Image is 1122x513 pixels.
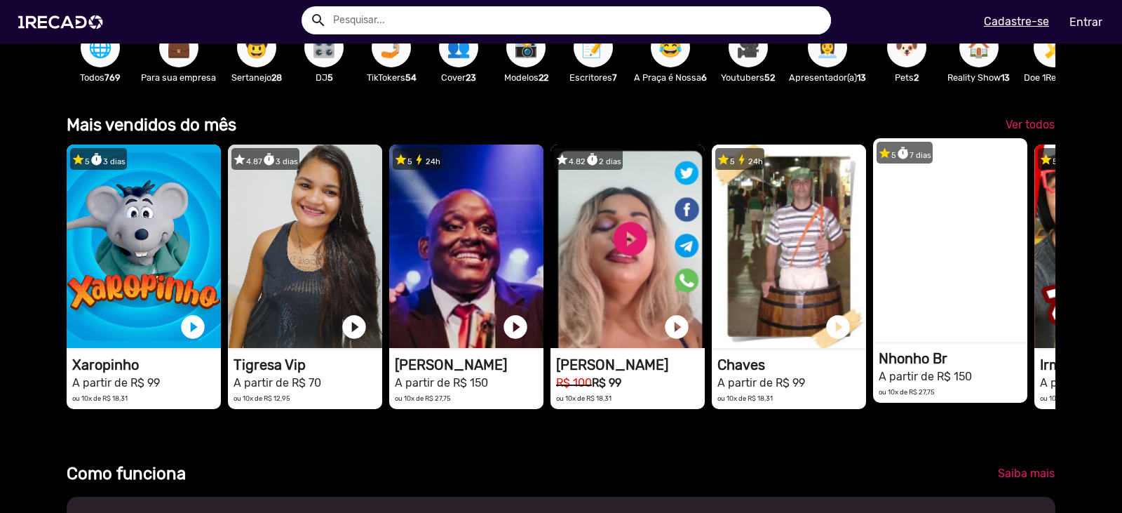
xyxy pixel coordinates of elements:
b: 23 [466,72,476,83]
p: Apresentador(a) [789,71,866,84]
b: 52 [764,72,775,83]
b: 54 [405,72,417,83]
small: ou 10x de R$ 27,56 [1040,394,1097,402]
span: 👩‍💼 [816,28,839,67]
a: play_circle_filled [340,313,368,341]
u: Cadastre-se [984,15,1049,28]
button: 🎗️ [1034,28,1073,67]
p: Modelos [499,71,553,84]
mat-icon: Example home icon [310,12,327,29]
video: 1RECADO vídeos dedicados para fãs e empresas [228,145,382,348]
button: 🏠 [959,28,999,67]
video: 1RECADO vídeos dedicados para fãs e empresas [873,138,1027,342]
a: Saiba mais [987,461,1066,486]
video: 1RECADO vídeos dedicados para fãs e empresas [389,145,543,348]
p: Pets [880,71,933,84]
button: 😂 [651,28,690,67]
video: 1RECADO vídeos dedicados para fãs e empresas [712,145,866,348]
a: play_circle_filled [501,313,529,341]
small: ou 10x de R$ 18,31 [717,394,773,402]
button: 👩‍💼 [808,28,847,67]
b: 28 [271,72,282,83]
small: ou 10x de R$ 27,75 [879,388,935,396]
button: 🎥 [729,28,768,67]
span: 😂 [658,28,682,67]
b: 13 [1001,72,1010,83]
button: 📝 [574,28,613,67]
small: A partir de R$ 70 [234,376,321,389]
small: A partir de R$ 150 [395,376,488,389]
p: Cover [432,71,485,84]
span: 🎥 [736,28,760,67]
small: ou 10x de R$ 18,31 [72,394,128,402]
b: 2 [914,72,919,83]
span: 🐶 [895,28,919,67]
p: DJ [297,71,351,84]
h1: Tigresa Vip [234,357,382,373]
b: 5 [327,72,333,83]
small: ou 10x de R$ 12,95 [234,394,290,402]
p: A Praça é Nossa [634,71,707,84]
p: Youtubers [721,71,775,84]
h1: [PERSON_NAME] [556,357,705,373]
small: ou 10x de R$ 18,31 [556,394,611,402]
b: Como funciona [67,464,186,484]
button: Example home icon [305,7,330,32]
b: 13 [857,72,866,83]
h1: [PERSON_NAME] [395,357,543,373]
p: Sertanejo [230,71,283,84]
span: 🏠 [967,28,991,67]
p: Doe 1Recado [1024,71,1082,84]
small: R$ 100 [556,376,592,389]
video: 1RECADO vídeos dedicados para fãs e empresas [67,145,221,348]
p: Todos [74,71,127,84]
p: Reality Show [947,71,1010,84]
b: 7 [612,72,617,83]
span: Saiba mais [998,467,1055,480]
a: play_circle_filled [985,307,1013,335]
input: Pesquisar... [323,6,831,34]
p: Escritores [567,71,620,84]
h1: Nhonho Br [879,350,1027,367]
b: 769 [104,72,121,83]
h1: Xaropinho [72,357,221,373]
b: Mais vendidos do mês [67,115,236,135]
b: 6 [701,72,707,83]
small: A partir de R$ 99 [72,376,160,389]
b: R$ 99 [592,376,621,389]
b: 22 [539,72,548,83]
small: A partir de R$ 150 [879,370,972,383]
a: play_circle_filled [179,313,207,341]
h1: Chaves [717,357,866,373]
p: TikTokers [365,71,418,84]
a: play_circle_filled [824,313,852,341]
small: ou 10x de R$ 27,75 [395,394,451,402]
a: play_circle_filled [663,313,691,341]
span: 🎗️ [1041,28,1065,67]
span: Ver todos [1006,118,1055,131]
span: 📝 [581,28,605,67]
a: Entrar [1060,10,1111,34]
button: 🐶 [887,28,926,67]
small: A partir de R$ 99 [717,376,805,389]
video: 1RECADO vídeos dedicados para fãs e empresas [550,145,705,348]
p: Para sua empresa [141,71,216,84]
